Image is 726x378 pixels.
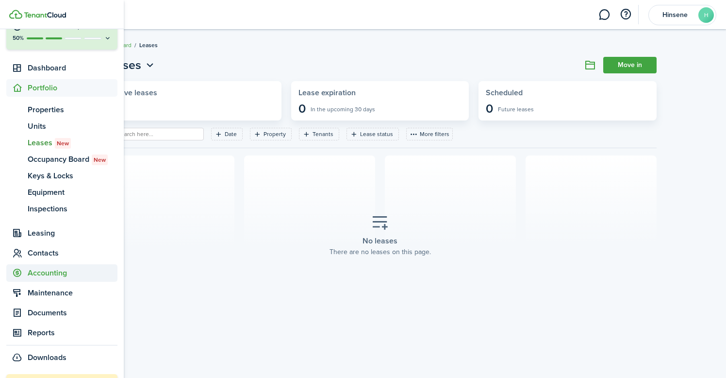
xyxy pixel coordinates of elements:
a: Keys & Locks [6,168,117,184]
p: 50% [12,34,24,42]
widget-stats-description: 0 [486,102,493,116]
input: Search here... [115,130,200,139]
widget-stats-subtitle: In the upcoming 30 days [311,104,375,114]
span: Documents [28,307,117,319]
a: Reports [6,324,117,342]
span: New [94,155,106,164]
span: New [57,139,69,148]
avatar-text: H [698,7,714,23]
filter-tag-label: Lease status [360,130,393,138]
widget-stats-subtitle: Future leases [498,104,534,114]
a: Occupancy BoardNew [6,151,117,168]
filter-tag-label: Tenants [313,130,333,138]
a: Units [6,118,117,135]
filter-tag-label: Date [225,130,237,138]
span: Occupancy Board [28,154,117,165]
button: More filters [406,128,453,140]
filter-tag-label: Property [264,130,286,138]
span: Portfolio [28,82,117,94]
placeholder-title: No leases [363,235,397,247]
span: Leasing [28,227,117,239]
span: Maintenance [28,287,117,299]
span: Keys & Locks [28,170,117,182]
widget-stats-title: Active leases [111,88,274,97]
a: LeasesNew [6,135,117,151]
widget-stats-title: Scheduled [486,88,649,97]
span: Accounting [28,267,117,279]
img: TenantCloud [24,12,66,18]
span: Leases [139,41,158,50]
filter-tag: Open filter [346,128,399,140]
a: Properties [6,102,117,118]
a: Messaging [595,2,613,27]
span: Reports [28,327,117,339]
widget-stats-title: Lease expiration [298,88,462,97]
button: Open resource center [617,6,634,23]
a: Equipment [6,184,117,201]
img: TenantCloud [9,10,22,19]
filter-tag: Open filter [211,128,243,140]
span: Leases [28,137,117,149]
span: Downloads [28,352,66,363]
span: Contacts [28,247,117,259]
filter-tag: Open filter [299,128,339,140]
button: Open menu [103,56,156,74]
placeholder-description: There are no leases on this page. [330,247,431,257]
span: Properties [28,104,117,116]
button: Finish Account Setup50% [6,15,117,50]
widget-stats-description: 0 [298,102,306,116]
button: Leases [103,56,156,74]
span: Dashboard [28,62,117,74]
span: Equipment [28,187,117,198]
span: Inspections [28,203,117,215]
span: Units [28,120,117,132]
a: Move in [603,57,657,73]
filter-tag: Open filter [250,128,292,140]
span: Hinsene [656,12,694,18]
a: Inspections [6,201,117,217]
